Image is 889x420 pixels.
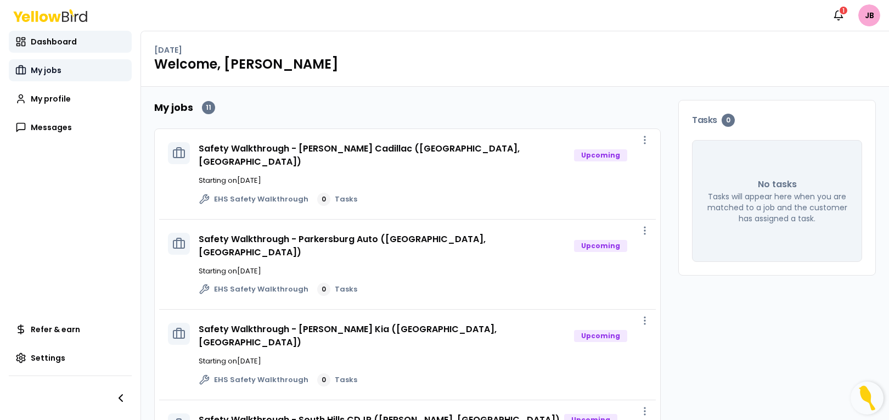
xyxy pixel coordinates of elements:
a: 0Tasks [317,373,357,387]
div: 0 [722,114,735,127]
span: JB [858,4,880,26]
div: Upcoming [574,240,627,252]
div: Upcoming [574,149,627,161]
h2: My jobs [154,100,193,115]
a: Refer & earn [9,318,132,340]
span: My jobs [31,65,61,76]
a: Settings [9,347,132,369]
h1: Welcome, [PERSON_NAME] [154,55,876,73]
a: My jobs [9,59,132,81]
span: Messages [31,122,72,133]
a: Safety Walkthrough - Parkersburg Auto ([GEOGRAPHIC_DATA], [GEOGRAPHIC_DATA]) [199,233,486,259]
div: 0 [317,193,330,206]
button: Open Resource Center [851,382,884,415]
button: 1 [828,4,849,26]
div: 0 [317,283,330,296]
a: My profile [9,88,132,110]
div: Upcoming [574,330,627,342]
a: Safety Walkthrough - [PERSON_NAME] Kia ([GEOGRAPHIC_DATA], [GEOGRAPHIC_DATA]) [199,323,497,349]
a: Messages [9,116,132,138]
div: 11 [202,101,215,114]
a: Dashboard [9,31,132,53]
p: Starting on [DATE] [199,266,647,277]
span: Settings [31,352,65,363]
p: [DATE] [154,44,182,55]
div: 1 [839,5,848,15]
a: 0Tasks [317,283,357,296]
span: Refer & earn [31,324,80,335]
h3: Tasks [692,114,862,127]
span: My profile [31,93,71,104]
p: Starting on [DATE] [199,175,647,186]
span: EHS Safety Walkthrough [214,284,308,295]
a: Safety Walkthrough - [PERSON_NAME] Cadillac ([GEOGRAPHIC_DATA], [GEOGRAPHIC_DATA]) [199,142,520,168]
span: EHS Safety Walkthrough [214,374,308,385]
p: Tasks will appear here when you are matched to a job and the customer has assigned a task. [706,191,848,224]
div: 0 [317,373,330,387]
a: 0Tasks [317,193,357,206]
span: Dashboard [31,36,77,47]
span: EHS Safety Walkthrough [214,194,308,205]
p: No tasks [758,178,797,191]
p: Starting on [DATE] [199,356,647,367]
